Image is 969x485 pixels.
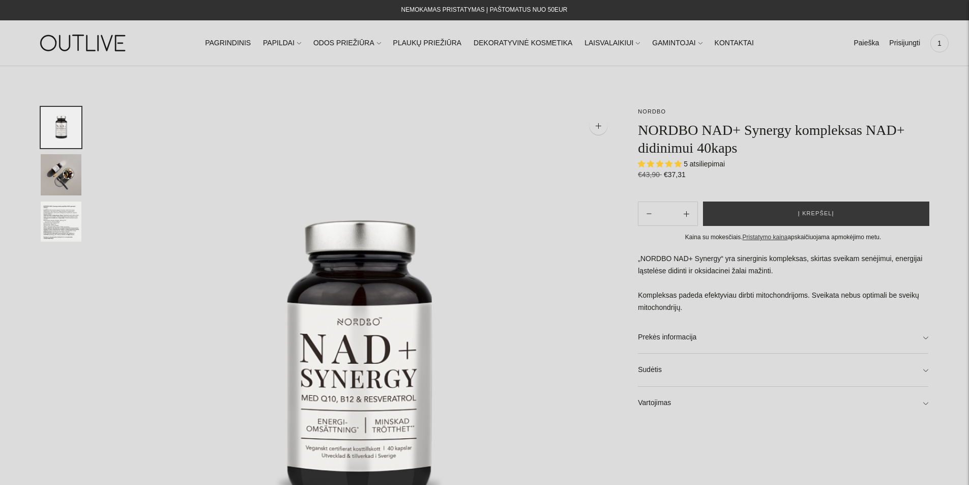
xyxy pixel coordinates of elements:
[854,32,879,54] a: Paieška
[41,202,81,243] button: Translation missing: en.general.accessibility.image_thumbail
[41,107,81,148] button: Translation missing: en.general.accessibility.image_thumbail
[638,253,928,314] p: „NORDBO NAD+ Synergy“ yra sinerginis kompleksas, skirtas sveikam senėjimui, energijai ląstelėse d...
[638,160,684,168] span: 5.00 stars
[638,354,928,386] a: Sudėtis
[313,32,381,54] a: ODOS PRIEŽIŪRA
[660,207,675,221] input: Product quantity
[638,387,928,419] a: Vartojimas
[205,32,251,54] a: PAGRINDINIS
[401,4,568,16] div: NEMOKAMAS PRISTATYMAS Į PAŠTOMATUS NUO 50EUR
[263,32,301,54] a: PAPILDAI
[638,170,662,179] s: €43,90
[393,32,462,54] a: PLAUKŲ PRIEŽIŪRA
[889,32,920,54] a: Prisijungti
[638,321,928,354] a: Prekės informacija
[684,160,725,168] span: 5 atsiliepimai
[932,36,947,50] span: 1
[638,232,928,243] div: Kaina su mokesčiais. apskaičiuojama apmokėjimo metu.
[930,32,949,54] a: 1
[474,32,572,54] a: DEKORATYVINĖ KOSMETIKA
[638,108,666,115] a: NORDBO
[703,202,929,226] button: Į krepšelį
[664,170,686,179] span: €37,31
[41,154,81,195] button: Translation missing: en.general.accessibility.image_thumbail
[715,32,754,54] a: KONTAKTAI
[652,32,702,54] a: GAMINTOJAI
[638,202,660,226] button: Add product quantity
[743,234,788,241] a: Pristatymo kaina
[798,209,834,219] span: Į krepšelį
[638,121,928,157] h1: NORDBO NAD+ Synergy kompleksas NAD+ didinimui 40kaps
[676,202,697,226] button: Subtract product quantity
[20,25,148,61] img: OUTLIVE
[584,32,640,54] a: LAISVALAIKIUI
